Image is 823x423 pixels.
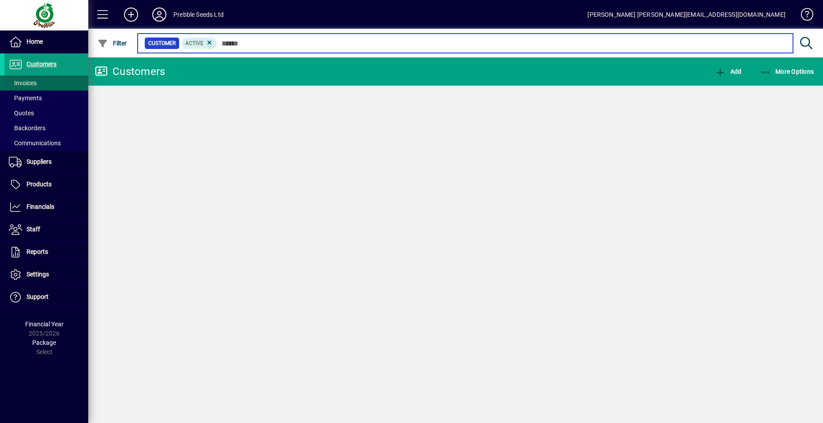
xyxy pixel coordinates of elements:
[715,68,741,75] span: Add
[9,125,45,132] span: Backorders
[9,140,61,147] span: Communications
[26,226,40,233] span: Staff
[185,40,203,46] span: Active
[587,8,785,22] div: [PERSON_NAME] [PERSON_NAME][EMAIL_ADDRESS][DOMAIN_NAME]
[26,158,52,165] span: Suppliers
[9,94,42,102] span: Payments
[26,203,54,210] span: Financials
[9,110,34,117] span: Quotes
[4,196,88,218] a: Financials
[4,76,88,91] a: Invoices
[95,64,165,79] div: Customers
[173,8,224,22] div: Prebble Seeds Ltd
[26,38,43,45] span: Home
[182,38,217,49] mat-chip: Activation Status: Active
[758,64,816,79] button: More Options
[4,286,88,308] a: Support
[713,64,744,79] button: Add
[25,321,64,328] span: Financial Year
[32,339,56,346] span: Package
[4,121,88,136] a: Backorders
[26,248,48,255] span: Reports
[26,271,49,278] span: Settings
[4,151,88,173] a: Suppliers
[148,39,176,48] span: Customer
[4,31,88,53] a: Home
[98,40,127,47] span: Filter
[145,7,173,23] button: Profile
[4,264,88,286] a: Settings
[4,91,88,106] a: Payments
[26,181,52,188] span: Products
[794,2,812,30] a: Knowledge Base
[4,106,88,121] a: Quotes
[26,293,49,300] span: Support
[4,219,88,241] a: Staff
[4,136,88,151] a: Communications
[95,35,129,51] button: Filter
[4,241,88,263] a: Reports
[117,7,145,23] button: Add
[26,60,56,68] span: Customers
[760,68,814,75] span: More Options
[9,79,37,87] span: Invoices
[4,174,88,196] a: Products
